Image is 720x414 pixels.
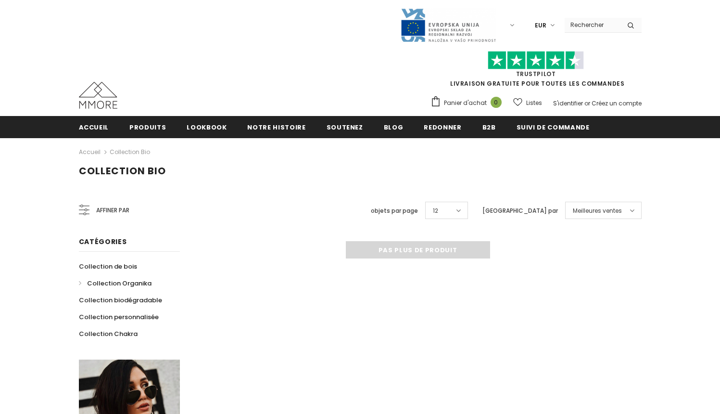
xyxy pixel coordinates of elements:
[488,51,584,70] img: Faites confiance aux étoiles pilotes
[96,205,129,216] span: Affiner par
[565,18,620,32] input: Search Site
[517,116,590,138] a: Suivi de commande
[584,99,590,107] span: or
[129,123,166,132] span: Produits
[573,206,622,216] span: Meilleures ventes
[482,123,496,132] span: B2B
[513,94,542,111] a: Listes
[79,164,166,178] span: Collection Bio
[79,329,138,338] span: Collection Chakra
[79,237,127,246] span: Catégories
[430,96,506,110] a: Panier d'achat 0
[553,99,583,107] a: S'identifier
[79,312,159,322] span: Collection personnalisée
[187,123,227,132] span: Lookbook
[430,55,642,88] span: LIVRAISON GRATUITE POUR TOUTES LES COMMANDES
[384,116,404,138] a: Blog
[129,116,166,138] a: Produits
[79,82,117,109] img: Cas MMORE
[247,123,305,132] span: Notre histoire
[110,148,150,156] a: Collection Bio
[433,206,438,216] span: 12
[79,258,137,275] a: Collection de bois
[87,279,152,288] span: Collection Organika
[327,116,363,138] a: soutenez
[79,123,109,132] span: Accueil
[187,116,227,138] a: Lookbook
[327,123,363,132] span: soutenez
[79,292,162,309] a: Collection biodégradable
[79,296,162,305] span: Collection biodégradable
[517,123,590,132] span: Suivi de commande
[79,146,101,158] a: Accueil
[384,123,404,132] span: Blog
[482,206,558,216] label: [GEOGRAPHIC_DATA] par
[592,99,642,107] a: Créez un compte
[247,116,305,138] a: Notre histoire
[482,116,496,138] a: B2B
[79,275,152,292] a: Collection Organika
[79,116,109,138] a: Accueil
[424,116,461,138] a: Redonner
[535,21,546,30] span: EUR
[516,70,556,78] a: TrustPilot
[79,262,137,271] span: Collection de bois
[371,206,418,216] label: objets par page
[79,325,138,342] a: Collection Chakra
[79,309,159,325] a: Collection personnalisée
[526,98,542,108] span: Listes
[424,123,461,132] span: Redonner
[400,8,496,43] img: Javni Razpis
[491,97,502,108] span: 0
[444,98,487,108] span: Panier d'achat
[400,21,496,29] a: Javni Razpis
